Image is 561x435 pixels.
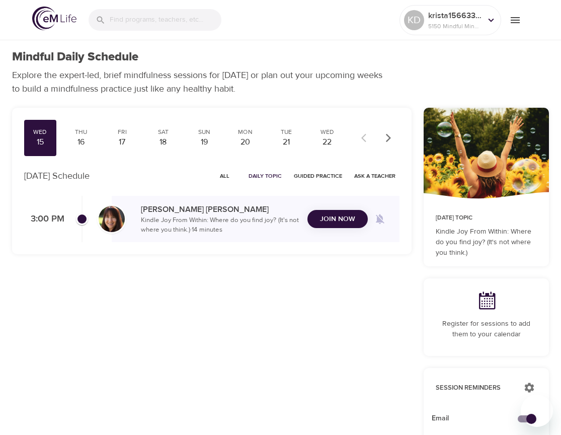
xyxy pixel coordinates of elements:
iframe: Button to launch messaging window [521,395,553,427]
button: Ask a Teacher [350,168,399,184]
span: Daily Topic [249,171,282,181]
span: Ask a Teacher [354,171,395,181]
p: Kindle Joy From Within: Where do you find joy? (It's not where you think.) [436,227,537,258]
img: logo [32,7,76,30]
img: Andrea_Lieberstein-min.jpg [99,206,125,232]
input: Find programs, teachers, etc... [110,9,221,31]
button: Guided Practice [290,168,346,184]
p: [PERSON_NAME] [PERSON_NAME] [141,203,299,215]
span: Join Now [320,213,355,226]
span: All [212,171,236,181]
p: 3:00 PM [24,212,64,226]
div: 17 [110,136,134,148]
button: Join Now [307,210,368,229]
div: Fri [110,128,134,136]
p: [DATE] Schedule [24,169,90,183]
button: Daily Topic [245,168,286,184]
div: 20 [233,136,258,148]
button: menu [501,6,529,34]
div: 22 [315,136,340,148]
div: Thu [69,128,94,136]
p: [DATE] Topic [436,213,537,223]
div: Sun [192,128,216,136]
div: KD [404,10,424,30]
p: krista1566335115 [428,10,482,22]
div: Mon [233,128,258,136]
div: 18 [151,136,176,148]
p: Register for sessions to add them to your calendar [436,319,537,340]
div: 16 [69,136,94,148]
div: 15 [28,136,52,148]
div: 21 [274,136,298,148]
button: All [208,168,241,184]
p: Kindle Joy From Within: Where do you find joy? (It's not where you think.) · 14 minutes [141,215,299,235]
div: Wed [28,128,52,136]
span: Guided Practice [294,171,342,181]
div: Tue [274,128,298,136]
p: 5150 Mindful Minutes [428,22,482,31]
h1: Mindful Daily Schedule [12,50,138,64]
p: Session Reminders [436,383,514,393]
p: Explore the expert-led, brief mindfulness sessions for [DATE] or plan out your upcoming weeks to ... [12,68,389,96]
div: Sat [151,128,176,136]
span: Remind me when a class goes live every Wednesday at 3:00 PM [368,207,392,231]
div: 19 [192,136,216,148]
span: Email [432,413,525,424]
div: Wed [315,128,340,136]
